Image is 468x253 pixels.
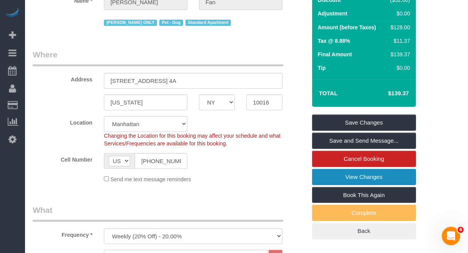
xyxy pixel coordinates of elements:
[318,64,326,72] label: Tip
[312,169,416,185] a: View Changes
[27,228,98,239] label: Frequency *
[312,115,416,131] a: Save Changes
[104,94,187,110] input: City
[387,64,410,72] div: $0.00
[110,176,191,182] span: Send me text message reminders
[186,20,231,26] span: Standard Apartment
[246,94,282,110] input: Zip Code
[104,20,157,26] span: [PERSON_NAME] ONLY
[27,116,98,126] label: Location
[387,24,410,31] div: $128.00
[387,10,410,17] div: $0.00
[318,24,376,31] label: Amount (before Taxes)
[27,153,98,164] label: Cell Number
[312,187,416,203] a: Book This Again
[442,227,460,245] iframe: Intercom live chat
[458,227,464,233] span: 4
[159,20,183,26] span: Pet - Dog
[319,90,338,96] strong: Total
[5,8,20,19] img: Automaid Logo
[318,51,352,58] label: Final Amount
[33,204,283,222] legend: What
[312,151,416,167] a: Cancel Booking
[312,133,416,149] a: Save and Send Message...
[104,133,281,147] span: Changing the Location for this booking may affect your schedule and what Services/Frequencies are...
[312,223,416,239] a: Back
[27,73,98,83] label: Address
[135,153,187,169] input: Cell Number
[365,90,409,97] h4: $139.37
[318,37,350,45] label: Tax @ 8.88%
[387,37,410,45] div: $11.37
[33,49,283,66] legend: Where
[387,51,410,58] div: $139.37
[318,10,348,17] label: Adjustment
